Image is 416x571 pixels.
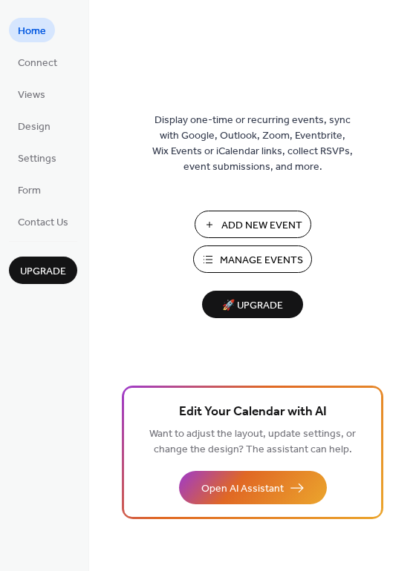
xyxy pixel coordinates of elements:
[18,24,46,39] span: Home
[18,215,68,231] span: Contact Us
[18,151,56,167] span: Settings
[9,82,54,106] a: Views
[9,145,65,170] a: Settings
[149,424,356,460] span: Want to adjust the layout, update settings, or change the design? The assistant can help.
[9,18,55,42] a: Home
[195,211,311,238] button: Add New Event
[18,56,57,71] span: Connect
[202,291,303,318] button: 🚀 Upgrade
[152,113,353,175] span: Display one-time or recurring events, sync with Google, Outlook, Zoom, Eventbrite, Wix Events or ...
[18,119,51,135] span: Design
[9,257,77,284] button: Upgrade
[9,209,77,234] a: Contact Us
[179,471,327,504] button: Open AI Assistant
[20,264,66,280] span: Upgrade
[18,88,45,103] span: Views
[18,183,41,199] span: Form
[221,218,302,234] span: Add New Event
[193,245,312,273] button: Manage Events
[9,113,59,138] a: Design
[179,402,327,423] span: Edit Your Calendar with AI
[220,253,303,268] span: Manage Events
[9,50,66,74] a: Connect
[9,177,50,202] a: Form
[211,296,294,316] span: 🚀 Upgrade
[201,481,284,497] span: Open AI Assistant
